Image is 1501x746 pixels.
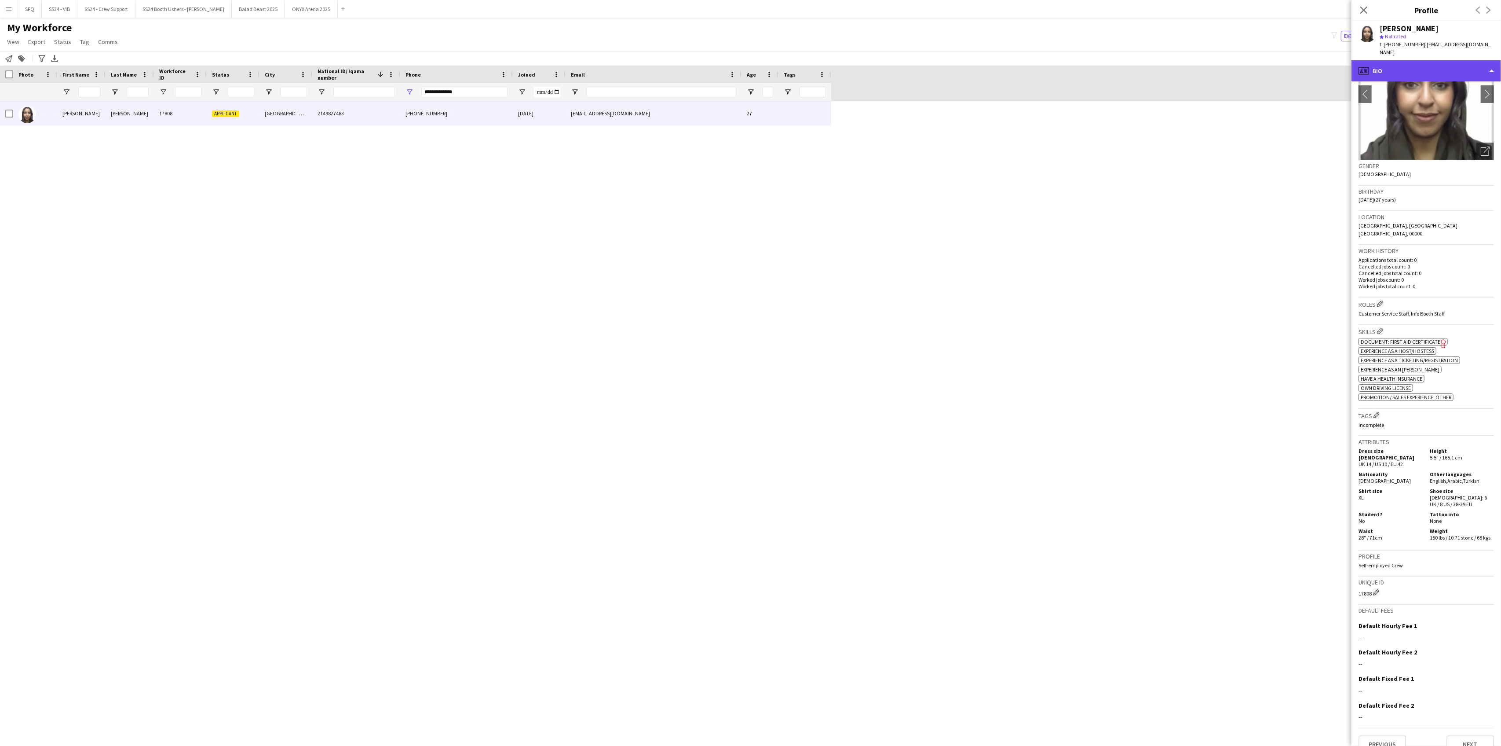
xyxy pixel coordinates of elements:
button: Open Filter Menu [405,88,413,96]
button: Open Filter Menu [111,88,119,96]
span: Age [747,71,756,78]
h5: Height [1430,448,1494,454]
span: Applicant [212,110,239,117]
p: Worked jobs total count: 0 [1359,283,1494,290]
app-action-btn: Notify workforce [4,53,14,64]
span: My Workforce [7,21,72,34]
input: Joined Filter Input [534,87,560,97]
h3: Default Hourly Fee 2 [1359,648,1417,656]
h3: Default fees [1359,606,1494,614]
div: [PERSON_NAME] [57,101,106,125]
a: Status [51,36,75,48]
h5: Other languages [1430,471,1494,478]
div: -- [1359,660,1494,668]
h3: Default Hourly Fee 1 [1359,622,1417,630]
h3: Profile [1351,4,1501,16]
div: [DATE] [513,101,566,125]
span: Document: First Aid Certificate [1361,338,1440,345]
span: No [1359,518,1365,524]
button: Open Filter Menu [518,88,526,96]
button: Open Filter Menu [747,88,755,96]
h5: Waist [1359,528,1423,534]
div: -- [1359,713,1494,721]
h5: Tattoo info [1430,511,1494,518]
h5: Dress size [DEMOGRAPHIC_DATA] [1359,448,1423,461]
p: Self-employed Crew [1359,562,1494,569]
span: Not rated [1385,33,1406,40]
span: View [7,38,19,46]
span: Have a Health Insurance [1361,375,1422,382]
span: Experience as a Host/Hostess [1361,348,1434,354]
button: Open Filter Menu [159,88,167,96]
h3: Birthday [1359,187,1494,195]
button: Open Filter Menu [571,88,579,96]
div: [EMAIL_ADDRESS][DOMAIN_NAME] [566,101,741,125]
span: Joined [518,71,535,78]
p: Cancelled jobs total count: 0 [1359,270,1494,276]
h5: Shirt size [1359,488,1423,494]
div: [PHONE_NUMBER] [400,101,513,125]
button: Balad Beast 2025 [232,0,285,18]
span: Tag [80,38,89,46]
span: [DATE] (27 years) [1359,196,1396,203]
h3: Work history [1359,247,1494,255]
span: [GEOGRAPHIC_DATA], [GEOGRAPHIC_DATA]- [GEOGRAPHIC_DATA], 00000 [1359,222,1459,237]
div: Open photos pop-in [1476,143,1494,160]
input: Workforce ID Filter Input [175,87,201,97]
span: Workforce ID [159,68,191,81]
div: 17808 [154,101,207,125]
h3: Gender [1359,162,1494,170]
div: [GEOGRAPHIC_DATA]- [GEOGRAPHIC_DATA] [259,101,312,125]
h5: Student? [1359,511,1423,518]
h3: Location [1359,213,1494,221]
button: Open Filter Menu [265,88,273,96]
span: Email [571,71,585,78]
h5: Weight [1430,528,1494,534]
p: Worked jobs count: 0 [1359,276,1494,283]
app-action-btn: Export XLSX [49,53,60,64]
input: Age Filter Input [763,87,773,97]
span: UK 14 / US 10 / EU 42 [1359,461,1403,467]
button: Open Filter Menu [212,88,220,96]
app-action-btn: Advanced filters [37,53,47,64]
a: Tag [77,36,93,48]
span: None [1430,518,1442,524]
a: Export [25,36,49,48]
h3: Unique ID [1359,578,1494,586]
span: Experience as a Ticketing/Registration [1361,357,1458,364]
span: Photo [18,71,33,78]
span: Status [54,38,71,46]
span: 5'5" / 165.1 cm [1430,454,1462,461]
app-action-btn: Add to tag [16,53,27,64]
div: [PERSON_NAME] [1380,25,1439,33]
span: [DEMOGRAPHIC_DATA] [1359,171,1411,177]
input: City Filter Input [281,87,307,97]
button: SS24 - Crew Support [77,0,135,18]
button: Everyone8,617 [1341,31,1385,41]
span: 28" / 71cm [1359,534,1382,541]
button: Open Filter Menu [62,88,70,96]
span: Experience as an [PERSON_NAME] [1361,366,1439,373]
a: View [4,36,23,48]
span: Export [28,38,45,46]
input: Email Filter Input [587,87,736,97]
span: City [265,71,275,78]
span: [DEMOGRAPHIC_DATA]: 6 UK / 8 US / 38-39 EU [1430,494,1487,507]
a: Comms [95,36,121,48]
input: First Name Filter Input [78,87,100,97]
p: Incomplete [1359,422,1494,428]
button: SS24 - VIB [42,0,77,18]
span: Tags [784,71,796,78]
span: Customer Service Staff, Info Booth Staff [1359,310,1445,317]
div: -- [1359,633,1494,641]
h3: Roles [1359,299,1494,309]
h3: Attributes [1359,438,1494,446]
div: Bio [1351,60,1501,81]
h3: Default Fixed Fee 1 [1359,675,1414,683]
input: Phone Filter Input [421,87,508,97]
h5: Nationality [1359,471,1423,478]
div: -- [1359,687,1494,695]
span: Status [212,71,229,78]
span: 150 lbs / 10.71 stone / 68 kgs [1430,534,1490,541]
h3: Skills [1359,327,1494,336]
